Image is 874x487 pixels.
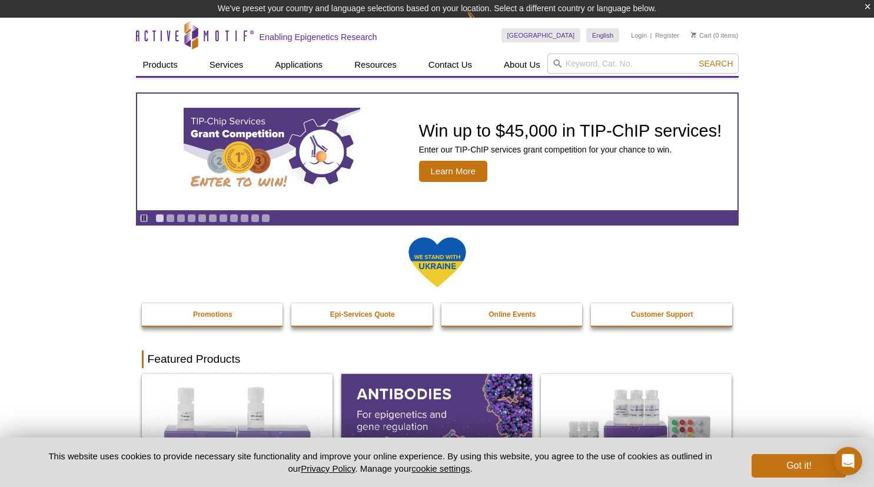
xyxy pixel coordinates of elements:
[260,32,377,42] h2: Enabling Epigenetics Research
[408,236,467,289] img: We Stand With Ukraine
[547,54,739,74] input: Keyword, Cat. No.
[419,161,488,182] span: Learn More
[411,463,470,473] button: cookie settings
[193,310,232,319] strong: Promotions
[136,54,185,76] a: Products
[155,214,164,223] a: Go to slide 1
[586,28,619,42] a: English
[268,54,330,76] a: Applications
[301,463,355,473] a: Privacy Policy
[691,28,739,42] li: (0 items)
[699,59,733,68] span: Search
[251,214,260,223] a: Go to slide 10
[219,214,228,223] a: Go to slide 7
[497,54,547,76] a: About Us
[177,214,185,223] a: Go to slide 3
[591,303,733,326] a: Customer Support
[291,303,434,326] a: Epi-Services Quote
[631,310,693,319] strong: Customer Support
[752,454,846,478] button: Got it!
[631,31,647,39] a: Login
[137,94,737,210] article: TIP-ChIP Services Grant Competition
[28,450,733,475] p: This website uses cookies to provide necessary site functionality and improve your online experie...
[441,303,584,326] a: Online Events
[419,122,722,140] h2: Win up to $45,000 in TIP-ChIP services!
[330,310,395,319] strong: Epi-Services Quote
[650,28,652,42] li: |
[208,214,217,223] a: Go to slide 6
[230,214,238,223] a: Go to slide 8
[347,54,404,76] a: Resources
[695,58,736,69] button: Search
[501,28,581,42] a: [GEOGRAPHIC_DATA]
[655,31,679,39] a: Register
[184,108,360,196] img: TIP-ChIP Services Grant Competition
[240,214,249,223] a: Go to slide 9
[261,214,270,223] a: Go to slide 11
[187,214,196,223] a: Go to slide 4
[198,214,207,223] a: Go to slide 5
[421,54,479,76] a: Contact Us
[166,214,175,223] a: Go to slide 2
[419,144,722,155] p: Enter our TIP-ChIP services grant competition for your chance to win.
[488,310,536,319] strong: Online Events
[691,31,712,39] a: Cart
[139,214,148,223] a: Toggle autoplay
[202,54,251,76] a: Services
[691,32,696,38] img: Your Cart
[834,447,862,475] div: Open Intercom Messenger
[142,350,733,368] h2: Featured Products
[467,9,498,37] img: Change Here
[137,94,737,210] a: TIP-ChIP Services Grant Competition Win up to $45,000 in TIP-ChIP services! Enter our TIP-ChIP se...
[142,303,284,326] a: Promotions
